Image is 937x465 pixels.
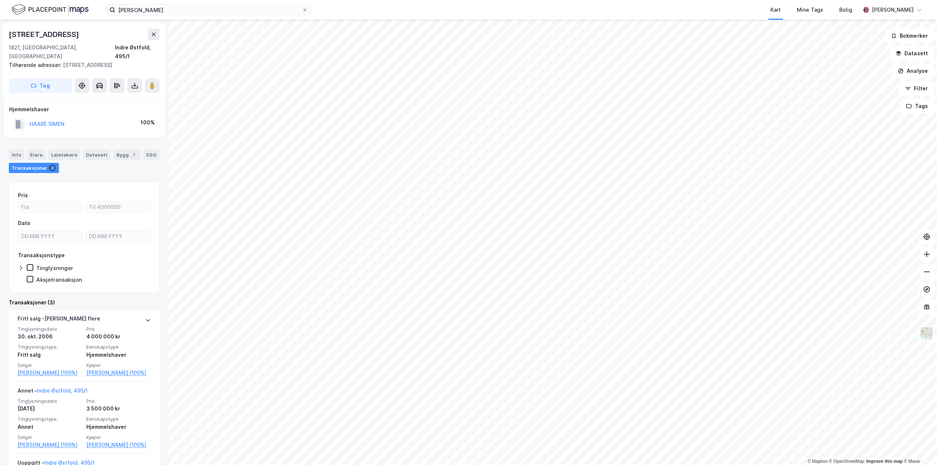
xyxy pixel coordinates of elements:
div: Transaksjoner (3) [9,298,160,307]
input: Til 4000000 [86,202,150,213]
button: Tag [9,78,72,93]
div: 4 000 000 kr [86,332,151,341]
div: Annet [18,423,82,431]
a: [PERSON_NAME] (100%) [18,440,82,449]
div: Hjemmelshaver [86,423,151,431]
div: [STREET_ADDRESS] [9,61,154,70]
input: DD.MM.YYYY [18,231,82,242]
div: 7 [130,151,138,158]
div: 100% [141,118,155,127]
div: Fritt salg [18,350,82,359]
span: Pris [86,326,151,332]
span: Selger [18,434,82,440]
button: Tags [900,99,934,113]
input: Fra [18,202,82,213]
div: [PERSON_NAME] [872,5,914,14]
div: 30. okt. 2006 [18,332,82,341]
div: Hjemmelshaver [9,105,159,114]
div: 3 [49,164,56,172]
button: Bokmerker [885,29,934,43]
span: Tinglysningsdato [18,398,82,404]
input: DD.MM.YYYY [86,231,150,242]
div: Datasett [83,150,111,160]
div: Indre Østfold, 495/1 [115,43,160,61]
button: Datasett [889,46,934,61]
div: Kart [770,5,781,14]
div: Mine Tags [797,5,823,14]
span: Tinglysningstype [18,416,82,422]
a: OpenStreetMap [829,459,865,464]
span: Tinglysningsdato [18,326,82,332]
div: Info [9,150,24,160]
span: Kjøper [86,362,151,368]
div: 3 500 000 kr [86,404,151,413]
a: [PERSON_NAME] (100%) [18,368,82,377]
span: Pris [86,398,151,404]
div: Tinglysninger [36,265,73,271]
div: Transaksjoner [9,163,59,173]
div: Pris [18,191,28,200]
button: Filter [899,81,934,96]
div: Bolig [839,5,852,14]
iframe: Chat Widget [900,430,937,465]
div: Annet - [18,386,87,398]
a: Mapbox [807,459,828,464]
div: 1821, [GEOGRAPHIC_DATA], [GEOGRAPHIC_DATA] [9,43,115,61]
div: Transaksjonstype [18,251,65,260]
img: Z [920,326,934,340]
div: Bygg [113,150,141,160]
div: Leietakere [48,150,80,160]
div: Hjemmelshaver [86,350,151,359]
img: logo.f888ab2527a4732fd821a326f86c7f29.svg [12,3,89,16]
a: [PERSON_NAME] (100%) [86,368,151,377]
input: Søk på adresse, matrikkel, gårdeiere, leietakere eller personer [115,4,302,15]
span: Eierskapstype [86,344,151,350]
span: Tilhørende adresser: [9,62,63,68]
div: Eiere [27,150,45,160]
a: Indre Østfold, 495/1 [37,387,87,394]
div: Aksjetransaksjon [36,276,82,283]
span: Tinglysningstype [18,344,82,350]
a: Improve this map [866,459,903,464]
div: Fritt salg - [PERSON_NAME] flere [18,314,100,326]
div: [STREET_ADDRESS] [9,29,81,40]
span: Kjøper [86,434,151,440]
div: ESG [143,150,159,160]
div: Dato [18,219,30,228]
a: [PERSON_NAME] (100%) [86,440,151,449]
button: Analyse [892,64,934,78]
span: Selger [18,362,82,368]
div: [DATE] [18,404,82,413]
span: Eierskapstype [86,416,151,422]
